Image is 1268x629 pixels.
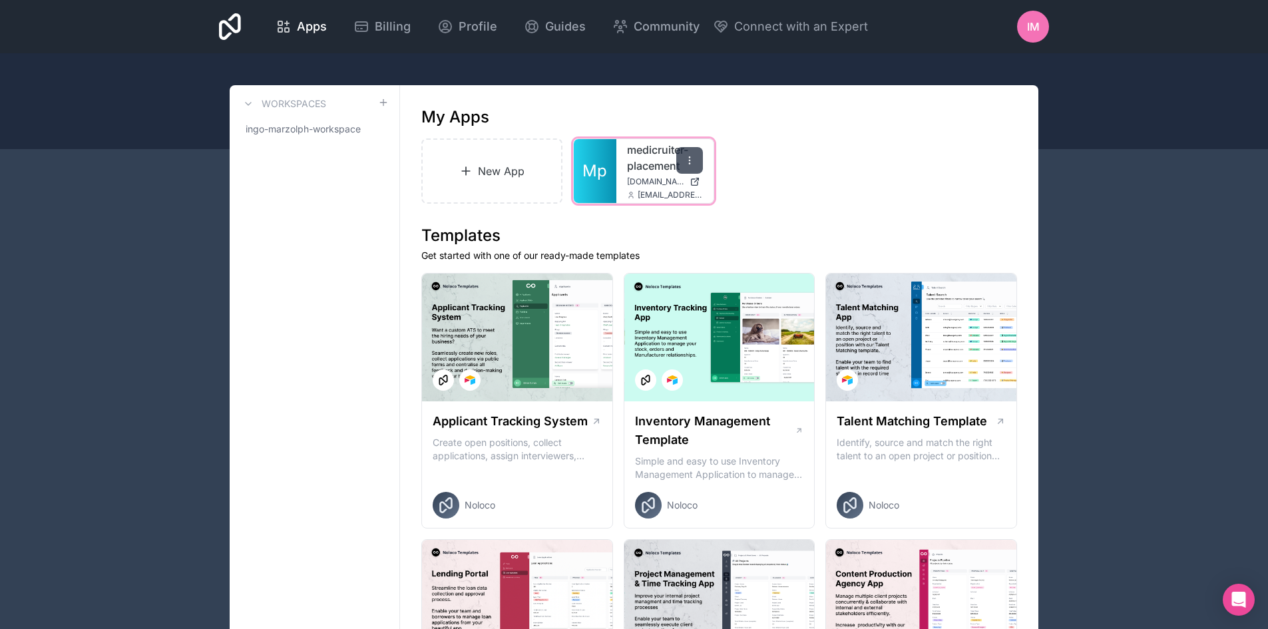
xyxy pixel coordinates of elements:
a: [DOMAIN_NAME] [627,176,703,187]
span: ingo-marzolph-workspace [246,122,361,136]
span: Connect with an Expert [734,17,868,36]
a: Profile [427,12,508,41]
div: Open Intercom Messenger [1223,584,1255,616]
p: Simple and easy to use Inventory Management Application to manage your stock, orders and Manufact... [635,455,804,481]
a: Mp [574,139,616,203]
h1: Talent Matching Template [837,412,987,431]
a: medicruiter-placement [627,142,703,174]
h1: Applicant Tracking System [433,412,588,431]
h1: Templates [421,225,1017,246]
span: Mp [582,160,607,182]
a: Workspaces [240,96,326,112]
a: Apps [265,12,337,41]
img: Airtable Logo [667,375,678,385]
span: [DOMAIN_NAME] [627,176,684,187]
span: Noloco [667,499,698,512]
span: [EMAIL_ADDRESS][DOMAIN_NAME] [638,190,703,200]
h1: My Apps [421,106,489,128]
img: Airtable Logo [842,375,853,385]
h3: Workspaces [262,97,326,110]
h1: Inventory Management Template [635,412,795,449]
span: Profile [459,17,497,36]
p: Get started with one of our ready-made templates [421,249,1017,262]
span: Community [634,17,700,36]
span: Apps [297,17,327,36]
a: Guides [513,12,596,41]
span: Billing [375,17,411,36]
a: Community [602,12,710,41]
button: Connect with an Expert [713,17,868,36]
p: Identify, source and match the right talent to an open project or position with our Talent Matchi... [837,436,1006,463]
a: ingo-marzolph-workspace [240,117,389,141]
a: New App [421,138,562,204]
a: Billing [343,12,421,41]
p: Create open positions, collect applications, assign interviewers, centralise candidate feedback a... [433,436,602,463]
span: Guides [545,17,586,36]
img: Airtable Logo [465,375,475,385]
span: IM [1027,19,1040,35]
span: Noloco [465,499,495,512]
span: Noloco [869,499,899,512]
